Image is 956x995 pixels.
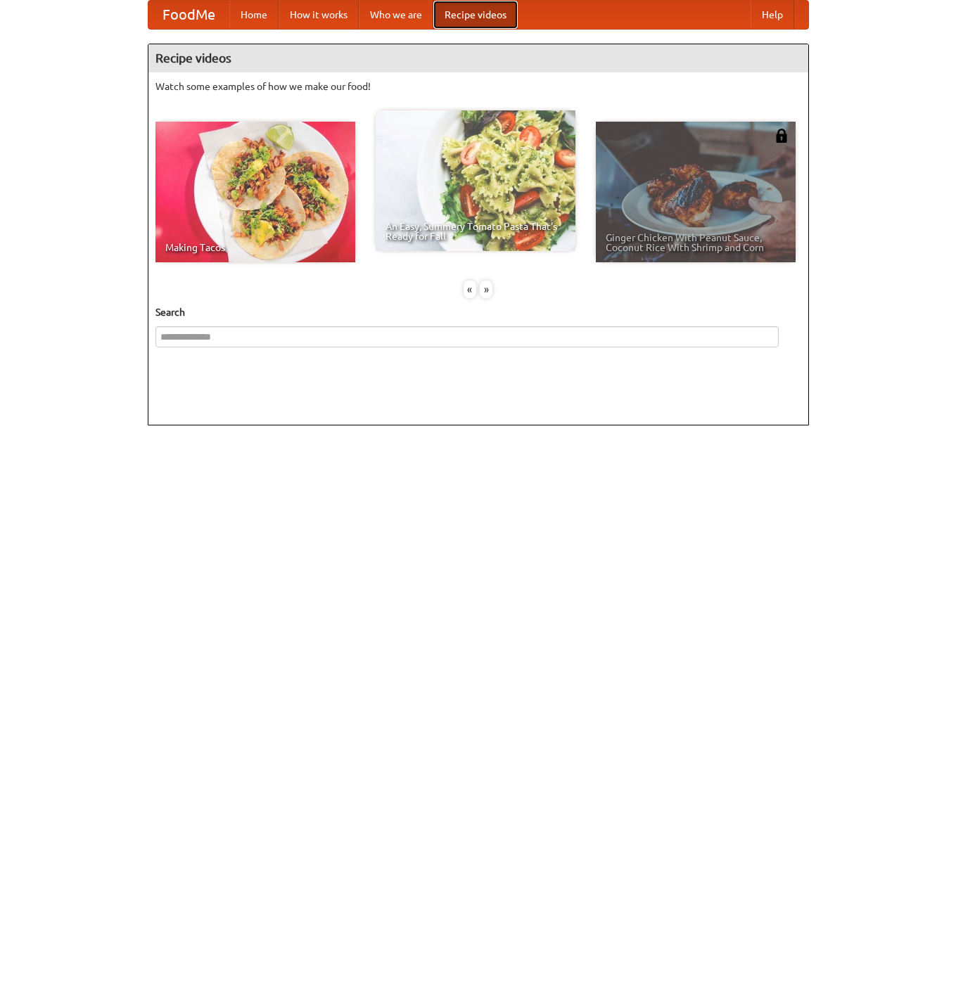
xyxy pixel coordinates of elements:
div: « [464,281,476,298]
a: An Easy, Summery Tomato Pasta That's Ready for Fall [376,110,575,251]
a: Recipe videos [433,1,518,29]
a: Making Tacos [155,122,355,262]
a: Home [229,1,279,29]
img: 483408.png [775,129,789,143]
a: Help [751,1,794,29]
div: » [480,281,492,298]
h5: Search [155,305,801,319]
p: Watch some examples of how we make our food! [155,79,801,94]
h4: Recipe videos [148,44,808,72]
a: FoodMe [148,1,229,29]
a: Who we are [359,1,433,29]
a: How it works [279,1,359,29]
span: An Easy, Summery Tomato Pasta That's Ready for Fall [385,222,566,241]
span: Making Tacos [165,243,345,252]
